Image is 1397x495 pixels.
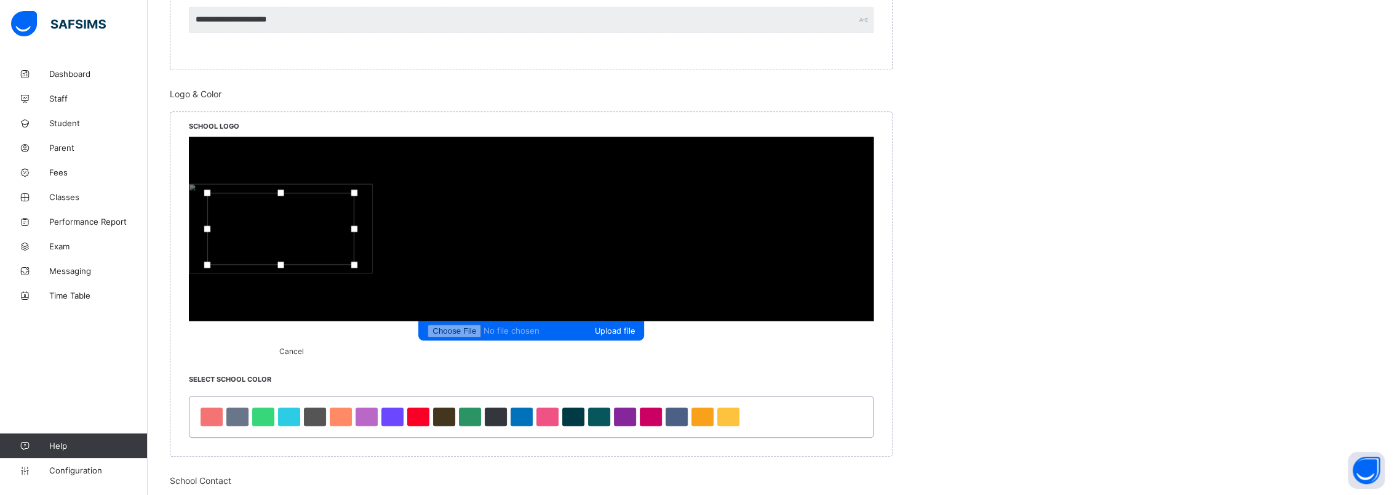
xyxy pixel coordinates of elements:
[189,122,239,131] span: School Logo
[170,89,893,99] span: Logo & Color
[49,465,147,475] span: Configuration
[49,192,148,202] span: Classes
[49,266,148,276] span: Messaging
[11,11,106,37] img: safsims
[1348,452,1385,489] button: Open asap
[49,69,148,79] span: Dashboard
[49,217,148,227] span: Performance Report
[49,118,148,128] span: Student
[595,326,635,336] span: Upload file
[49,291,148,300] span: Time Table
[49,94,148,103] span: Staff
[189,375,271,384] span: Select School Color
[49,143,148,153] span: Parent
[170,475,893,486] span: School Contact
[49,167,148,177] span: Fees
[170,89,893,457] div: Logo & Color
[49,441,147,451] span: Help
[49,241,148,251] span: Exam
[279,347,304,356] span: Cancel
